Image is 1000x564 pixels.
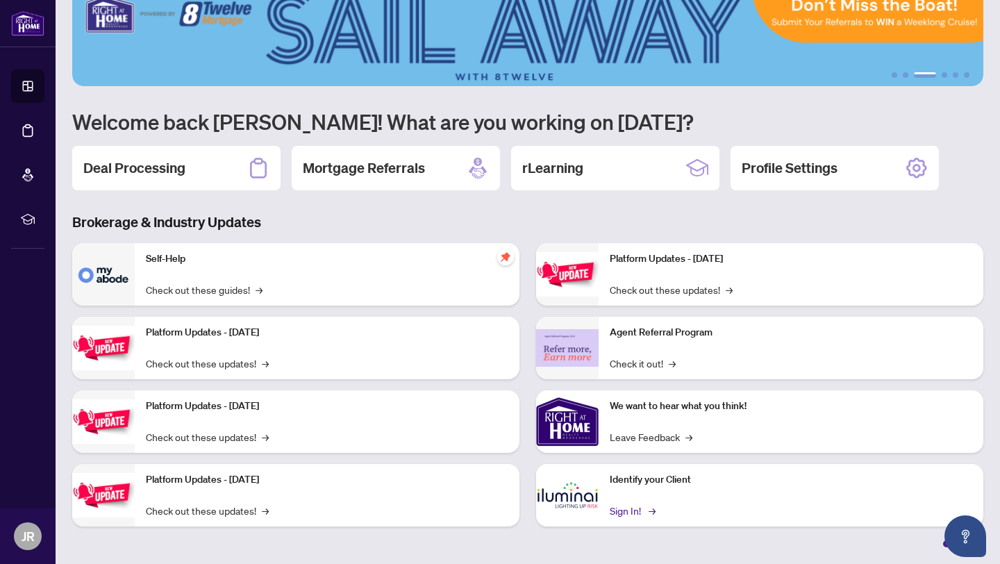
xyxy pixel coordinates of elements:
a: Check out these updates!→ [610,282,733,297]
p: Platform Updates - [DATE] [146,472,508,488]
h2: Mortgage Referrals [303,158,425,178]
a: Check it out!→ [610,356,676,371]
span: → [262,503,269,518]
img: Platform Updates - June 23, 2025 [536,252,599,296]
a: Check out these updates!→ [146,503,269,518]
p: We want to hear what you think! [610,399,972,414]
img: Self-Help [72,243,135,306]
img: Platform Updates - July 8, 2025 [72,473,135,517]
img: logo [11,10,44,36]
p: Identify your Client [610,472,972,488]
span: → [262,429,269,445]
a: Check out these updates!→ [146,356,269,371]
h3: Brokerage & Industry Updates [72,213,983,232]
button: 6 [964,72,969,78]
span: → [262,356,269,371]
h2: Deal Processing [83,158,185,178]
span: → [649,503,656,518]
h1: Welcome back [PERSON_NAME]! What are you working on [DATE]? [72,108,983,135]
p: Platform Updates - [DATE] [146,325,508,340]
img: Platform Updates - July 21, 2025 [72,399,135,443]
a: Leave Feedback→ [610,429,692,445]
span: → [669,356,676,371]
span: JR [22,526,35,546]
img: Identify your Client [536,464,599,526]
img: We want to hear what you think! [536,390,599,453]
a: Sign In!→ [610,503,653,518]
button: 1 [892,72,897,78]
a: Check out these updates!→ [146,429,269,445]
img: Platform Updates - September 16, 2025 [72,326,135,370]
button: 4 [942,72,947,78]
p: Platform Updates - [DATE] [146,399,508,414]
button: 5 [953,72,958,78]
span: → [726,282,733,297]
h2: Profile Settings [742,158,837,178]
button: Open asap [944,515,986,557]
button: 2 [903,72,908,78]
img: Agent Referral Program [536,329,599,367]
h2: rLearning [522,158,583,178]
p: Platform Updates - [DATE] [610,251,972,267]
span: → [685,429,692,445]
p: Agent Referral Program [610,325,972,340]
p: Self-Help [146,251,508,267]
button: 3 [914,72,936,78]
span: pushpin [497,249,514,265]
a: Check out these guides!→ [146,282,262,297]
span: → [256,282,262,297]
